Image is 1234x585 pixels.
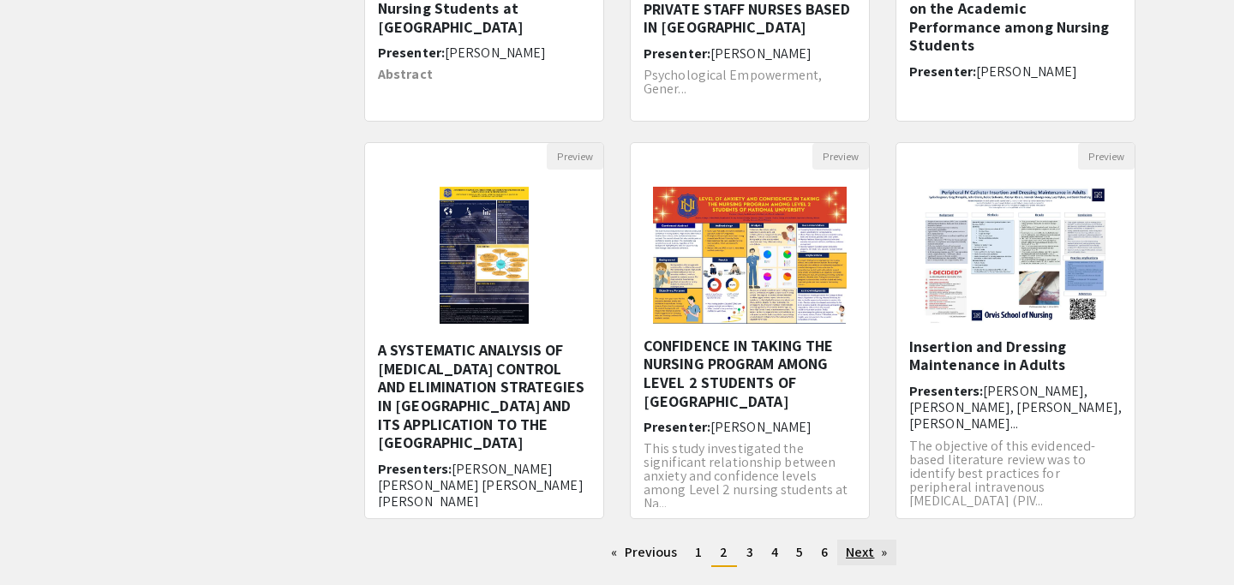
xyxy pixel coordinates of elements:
p: Psychological Empowerment, Gener... [644,69,856,96]
a: Next page [837,540,896,565]
strong: Abstract [378,65,433,83]
span: [PERSON_NAME], [PERSON_NAME], [PERSON_NAME], [PERSON_NAME]... [909,382,1122,433]
span: 2 [720,543,728,561]
p: This study investigated the significant relationship between anxiety and confidence levels among ... [644,442,856,510]
span: 6 [821,543,828,561]
h6: Presenters: [909,383,1122,433]
span: 5 [796,543,803,561]
a: Previous page [602,540,686,565]
h6: Presenter: [644,45,856,62]
span: [PERSON_NAME] [710,45,812,63]
h5: LEVEL OF ANXIETY AND CONFIDENCE IN TAKING THE NURSING PROGRAM AMONG LEVEL 2 STUDENTS OF [GEOGRAPH... [644,318,856,410]
iframe: Chat [13,508,73,572]
span: [PERSON_NAME] [445,44,546,62]
img: <p>Peripheral IV Catheter Insertion and Dressing Maintenance in Adults</p> [907,170,1123,341]
span: [PERSON_NAME] [710,418,812,436]
div: Open Presentation <p>LEVEL OF ANXIETY AND CONFIDENCE IN TAKING THE NURSING PROGRAM AMONG LEVEL 2 ... [630,142,870,519]
h6: Presenters: [378,461,590,510]
img: <p class="ql-align-center"><strong>A SYSTEMATIC ANALYSIS OF RABIES CONTROL AND ELIMINATION STRATE... [422,170,545,341]
button: Preview [812,143,869,170]
h5: Peripheral IV [MEDICAL_DATA] Insertion and Dressing Maintenance in Adults [909,319,1122,374]
h6: Presenter: [909,63,1122,80]
img: <p>LEVEL OF ANXIETY AND CONFIDENCE IN TAKING THE NURSING PROGRAM AMONG LEVEL 2 STUDENTS OF NATION... [636,170,865,341]
span: [PERSON_NAME] [PERSON_NAME] [PERSON_NAME] [PERSON_NAME] [378,460,584,510]
button: Preview [547,143,603,170]
span: 3 [746,543,753,561]
span: 1 [695,543,702,561]
div: Open Presentation <p class="ql-align-center"><strong>A SYSTEMATIC ANALYSIS OF RABIES CONTROL AND ... [364,142,604,519]
button: Preview [1078,143,1135,170]
p: The objective of this evidenced-based literature review was to identify best practices for periph... [909,439,1122,508]
h6: Presenter: [644,419,856,435]
span: [PERSON_NAME] [976,63,1077,81]
span: 4 [771,543,778,561]
h5: A SYSTEMATIC ANALYSIS OF [MEDICAL_DATA] CONTROL AND ELIMINATION STRATEGIES IN [GEOGRAPHIC_DATA] A... [378,341,590,452]
h6: Presenter: [378,45,590,61]
div: Open Presentation <p>Peripheral IV Catheter Insertion and Dressing Maintenance in Adults</p> [896,142,1135,519]
ul: Pagination [364,540,1135,567]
